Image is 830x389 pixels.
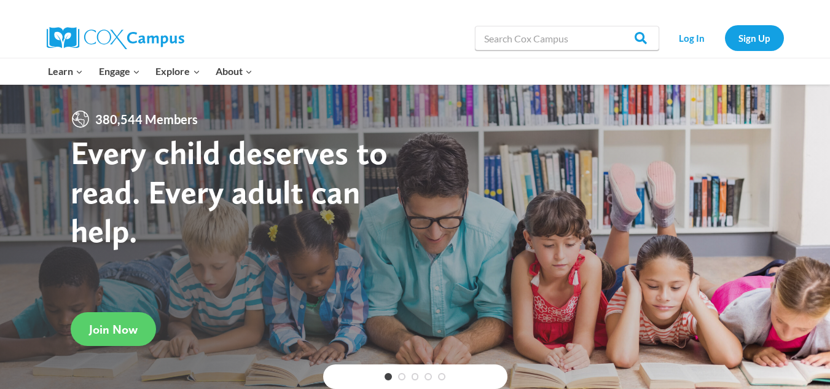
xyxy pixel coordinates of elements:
[41,58,260,84] nav: Primary Navigation
[665,25,784,50] nav: Secondary Navigation
[47,27,184,49] img: Cox Campus
[71,133,388,250] strong: Every child deserves to read. Every adult can help.
[99,63,140,79] span: Engage
[412,373,419,380] a: 3
[71,312,156,346] a: Join Now
[475,26,659,50] input: Search Cox Campus
[385,373,392,380] a: 1
[216,63,253,79] span: About
[90,109,203,129] span: 380,544 Members
[48,63,83,79] span: Learn
[89,322,138,337] span: Join Now
[725,25,784,50] a: Sign Up
[425,373,432,380] a: 4
[155,63,200,79] span: Explore
[438,373,445,380] a: 5
[665,25,719,50] a: Log In
[398,373,405,380] a: 2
